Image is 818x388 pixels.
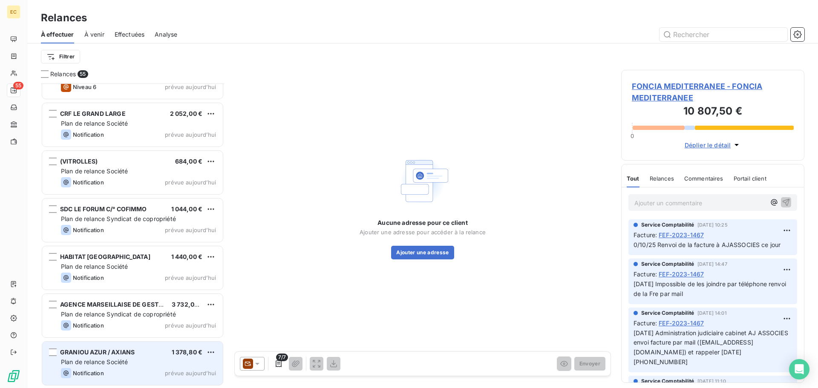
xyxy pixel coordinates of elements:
h3: 10 807,50 € [632,103,794,121]
span: Notification [73,179,104,186]
span: Ajouter une adresse pour accéder à la relance [360,229,486,236]
span: Service Comptabilité [641,377,694,385]
span: prévue aujourd’hui [165,227,216,233]
span: 0/10/25 Renvoi de la facture à AJASSOCIES ce jour [634,241,781,248]
span: 3 732,00 € [172,301,204,308]
span: HABITAT [GEOGRAPHIC_DATA] [60,253,150,260]
span: 55 [13,82,23,89]
span: prévue aujourd’hui [165,131,216,138]
div: EC [7,5,20,19]
span: Plan de relance Société [61,167,128,175]
button: Ajouter une adresse [391,246,454,259]
span: (VITROLLES) [60,158,98,165]
span: Notification [73,227,104,233]
span: 2 052,00 € [170,110,203,117]
span: Aucune adresse pour ce client [377,218,467,227]
span: prévue aujourd’hui [165,83,216,90]
span: Notification [73,322,104,329]
span: 7/7 [276,354,288,361]
span: 1 044,00 € [171,205,203,213]
span: 684,00 € [175,158,202,165]
span: Commentaires [684,175,723,182]
img: Empty state [395,154,450,208]
span: prévue aujourd’hui [165,322,216,329]
span: Facture : [634,319,657,328]
span: CRF LE GRAND LARGE [60,110,126,117]
span: Service Comptabilité [641,260,694,268]
span: Plan de relance Société [61,358,128,365]
span: [DATE] 10:25 [697,222,728,227]
span: 1 378,80 € [172,348,203,356]
span: 55 [78,70,88,78]
span: [DATE] 14:47 [697,262,727,267]
span: [DATE] Administration judiciaire cabinet AJ ASSOCIES envoi facture par mail ([EMAIL_ADDRESS][DOMA... [634,329,790,366]
span: Tout [627,175,639,182]
span: À effectuer [41,30,74,39]
span: À venir [84,30,104,39]
span: Analyse [155,30,177,39]
span: FEF-2023-1467 [659,230,704,239]
div: Open Intercom Messenger [789,359,809,379]
span: FONCIA MEDITERRANEE - FONCIA MEDITERRANEE [632,80,794,103]
span: Facture : [634,230,657,239]
span: prévue aujourd’hui [165,179,216,186]
span: [DATE] Impossible de les joindre par téléphone renvoi de la Fre par mail [634,280,788,297]
span: Plan de relance Syndicat de copropriété [61,310,176,318]
span: Plan de relance Société [61,263,128,270]
span: AGENCE MARSEILLAISE DE GESTION [60,301,170,308]
span: prévue aujourd’hui [165,274,216,281]
span: Notification [73,370,104,377]
span: Service Comptabilité [641,221,694,229]
img: Logo LeanPay [7,369,20,383]
span: Facture : [634,270,657,279]
span: [DATE] 11:10 [697,379,726,384]
input: Rechercher [660,28,787,41]
button: Filtrer [41,50,80,63]
span: Portail client [734,175,766,182]
span: Déplier le détail [685,141,731,149]
span: FEF-2023-1467 [659,319,704,328]
span: 1 440,00 € [171,253,203,260]
span: Niveau 6 [73,83,96,90]
button: Envoyer [574,357,605,371]
span: Relances [50,70,76,78]
span: Effectuées [115,30,145,39]
span: Plan de relance Société [61,120,128,127]
span: Plan de relance Syndicat de copropriété [61,215,176,222]
span: prévue aujourd’hui [165,370,216,377]
span: FEF-2023-1467 [659,270,704,279]
span: Notification [73,274,104,281]
span: Notification [73,131,104,138]
span: 0 [631,132,634,139]
button: Déplier le détail [682,140,744,150]
span: SDC LE FORUM C/° COFIMMO [60,205,147,213]
span: GRANIOU AZUR / AXIANS [60,348,135,356]
span: [DATE] 14:01 [697,310,727,316]
span: Service Comptabilité [641,309,694,317]
div: grid [41,83,224,388]
h3: Relances [41,10,87,26]
span: Relances [650,175,674,182]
